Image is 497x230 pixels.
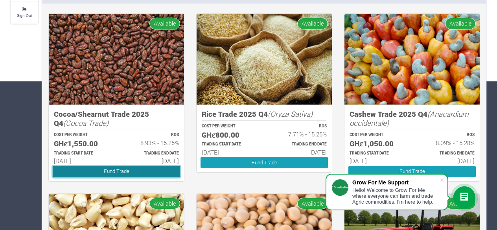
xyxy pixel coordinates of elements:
a: Fund Trade [53,166,180,177]
span: Available [149,198,180,209]
span: Available [149,18,180,29]
img: growforme image [49,14,184,105]
h6: 8.09% - 15.28% [419,139,475,146]
h5: Cocoa/Shearnut Trade 2025 Q4 [54,110,179,127]
h6: [DATE] [419,157,475,164]
h5: GHȼ1,550.00 [54,139,109,148]
p: Estimated Trading End Date [419,151,475,156]
i: (Anacardium occidentale) [350,109,469,128]
p: Estimated Trading Start Date [54,151,109,156]
h5: GHȼ800.00 [202,131,257,140]
h5: GHȼ1,050.00 [350,139,405,148]
img: growforme image [197,14,332,105]
p: ROS [271,123,327,129]
p: COST PER WEIGHT [202,123,257,129]
h6: 7.71% - 15.25% [271,131,327,138]
h6: 8.93% - 15.25% [123,139,179,146]
a: Fund Trade [201,157,328,168]
img: growforme image [344,14,480,105]
p: Estimated Trading End Date [271,142,327,147]
h6: [DATE] [202,149,257,156]
p: ROS [419,132,475,138]
h6: [DATE] [54,157,109,164]
p: COST PER WEIGHT [54,132,109,138]
a: Sign Out [11,2,38,23]
i: (Cocoa Trade) [63,118,109,128]
div: Grow For Me Support [352,179,440,186]
span: Available [297,18,328,29]
p: Estimated Trading Start Date [202,142,257,147]
p: COST PER WEIGHT [350,132,405,138]
span: Available [445,18,476,29]
i: (Oryza Sativa) [268,109,313,119]
small: Sign Out [17,13,32,18]
h6: [DATE] [123,157,179,164]
p: ROS [123,132,179,138]
p: Estimated Trading Start Date [350,151,405,156]
div: Hello! Welcome to Grow For Me where everyone can farm and trade Agric commodities. I'm here to help. [352,187,440,205]
p: Estimated Trading End Date [123,151,179,156]
span: Available [297,198,328,209]
a: Fund Trade [348,166,476,177]
h6: [DATE] [271,149,327,156]
h6: [DATE] [350,157,405,164]
h5: Cashew Trade 2025 Q4 [350,110,475,127]
h5: Rice Trade 2025 Q4 [202,110,327,119]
